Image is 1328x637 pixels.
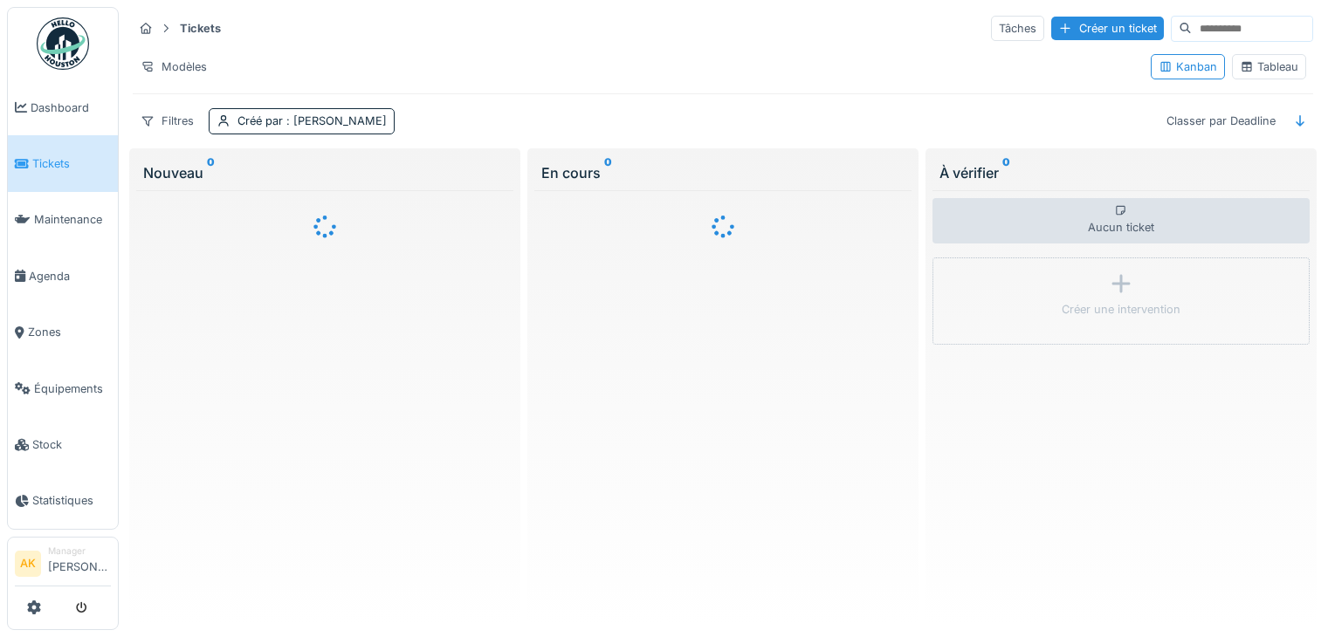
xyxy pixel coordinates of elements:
div: Manager [48,545,111,558]
a: Équipements [8,360,118,416]
span: Tickets [32,155,111,172]
div: Kanban [1159,58,1217,75]
sup: 0 [207,162,215,183]
li: AK [15,551,41,577]
div: Filtres [133,108,202,134]
div: Modèles [133,54,215,79]
sup: 0 [604,162,612,183]
a: Zones [8,305,118,360]
div: Tableau [1240,58,1298,75]
a: Dashboard [8,79,118,135]
img: Badge_color-CXgf-gQk.svg [37,17,89,70]
div: Classer par Deadline [1159,108,1283,134]
div: Tâches [991,16,1044,41]
div: En cours [541,162,905,183]
span: Agenda [29,268,111,284]
div: À vérifier [939,162,1303,183]
a: Tickets [8,135,118,191]
span: Maintenance [34,211,111,228]
a: AK Manager[PERSON_NAME] [15,545,111,586]
a: Stock [8,416,118,472]
a: Maintenance [8,192,118,248]
a: Statistiques [8,473,118,529]
span: Équipements [34,380,111,397]
a: Agenda [8,248,118,304]
li: [PERSON_NAME] [48,545,111,582]
strong: Tickets [173,20,228,37]
div: Créer une intervention [1062,301,1180,318]
span: Statistiques [32,492,111,509]
span: : [PERSON_NAME] [283,114,387,127]
span: Zones [28,324,111,340]
div: Créer un ticket [1051,17,1164,40]
div: Nouveau [143,162,506,183]
span: Dashboard [31,99,111,116]
sup: 0 [1002,162,1010,183]
div: Aucun ticket [932,198,1310,243]
div: Créé par [237,113,387,129]
span: Stock [32,436,111,453]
